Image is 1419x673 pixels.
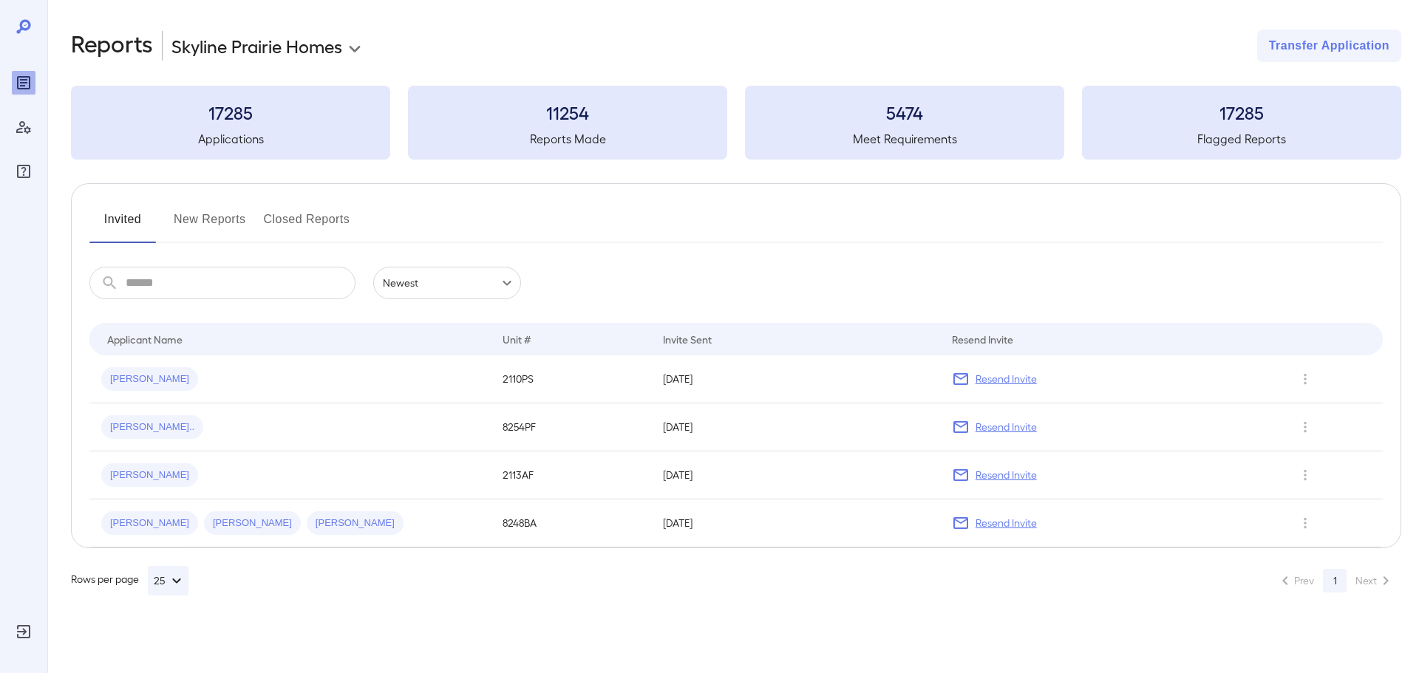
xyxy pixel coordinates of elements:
[107,330,183,348] div: Applicant Name
[651,451,940,499] td: [DATE]
[952,330,1013,348] div: Resend Invite
[101,420,203,434] span: [PERSON_NAME]..
[651,499,940,547] td: [DATE]
[71,566,188,595] div: Rows per page
[491,451,651,499] td: 2113AF
[101,468,198,482] span: [PERSON_NAME]
[1082,100,1401,124] h3: 17285
[1293,511,1317,535] button: Row Actions
[71,100,390,124] h3: 17285
[307,516,404,530] span: [PERSON_NAME]
[71,130,390,148] h5: Applications
[976,468,1037,482] p: Resend Invite
[1293,367,1317,391] button: Row Actions
[408,130,727,148] h5: Reports Made
[1270,569,1401,592] nav: pagination navigation
[976,516,1037,530] p: Resend Invite
[491,355,651,403] td: 2110PS
[171,34,342,58] p: Skyline Prairie Homes
[12,71,35,95] div: Reports
[408,100,727,124] h3: 11254
[1293,415,1317,439] button: Row Actions
[651,403,940,451] td: [DATE]
[12,620,35,643] div: Log Out
[101,372,198,386] span: [PERSON_NAME]
[1293,463,1317,487] button: Row Actions
[745,130,1064,148] h5: Meet Requirements
[503,330,531,348] div: Unit #
[12,160,35,183] div: FAQ
[71,30,153,62] h2: Reports
[264,208,350,243] button: Closed Reports
[373,267,521,299] div: Newest
[12,115,35,139] div: Manage Users
[745,100,1064,124] h3: 5474
[1323,569,1347,592] button: page 1
[491,499,651,547] td: 8248BA
[174,208,246,243] button: New Reports
[1082,130,1401,148] h5: Flagged Reports
[663,330,712,348] div: Invite Sent
[976,372,1037,386] p: Resend Invite
[89,208,156,243] button: Invited
[148,566,188,595] button: 25
[1257,30,1401,62] button: Transfer Application
[101,516,198,530] span: [PERSON_NAME]
[491,403,651,451] td: 8254PF
[71,86,1401,160] summary: 17285Applications11254Reports Made5474Meet Requirements17285Flagged Reports
[204,516,301,530] span: [PERSON_NAME]
[976,420,1037,434] p: Resend Invite
[651,355,940,403] td: [DATE]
